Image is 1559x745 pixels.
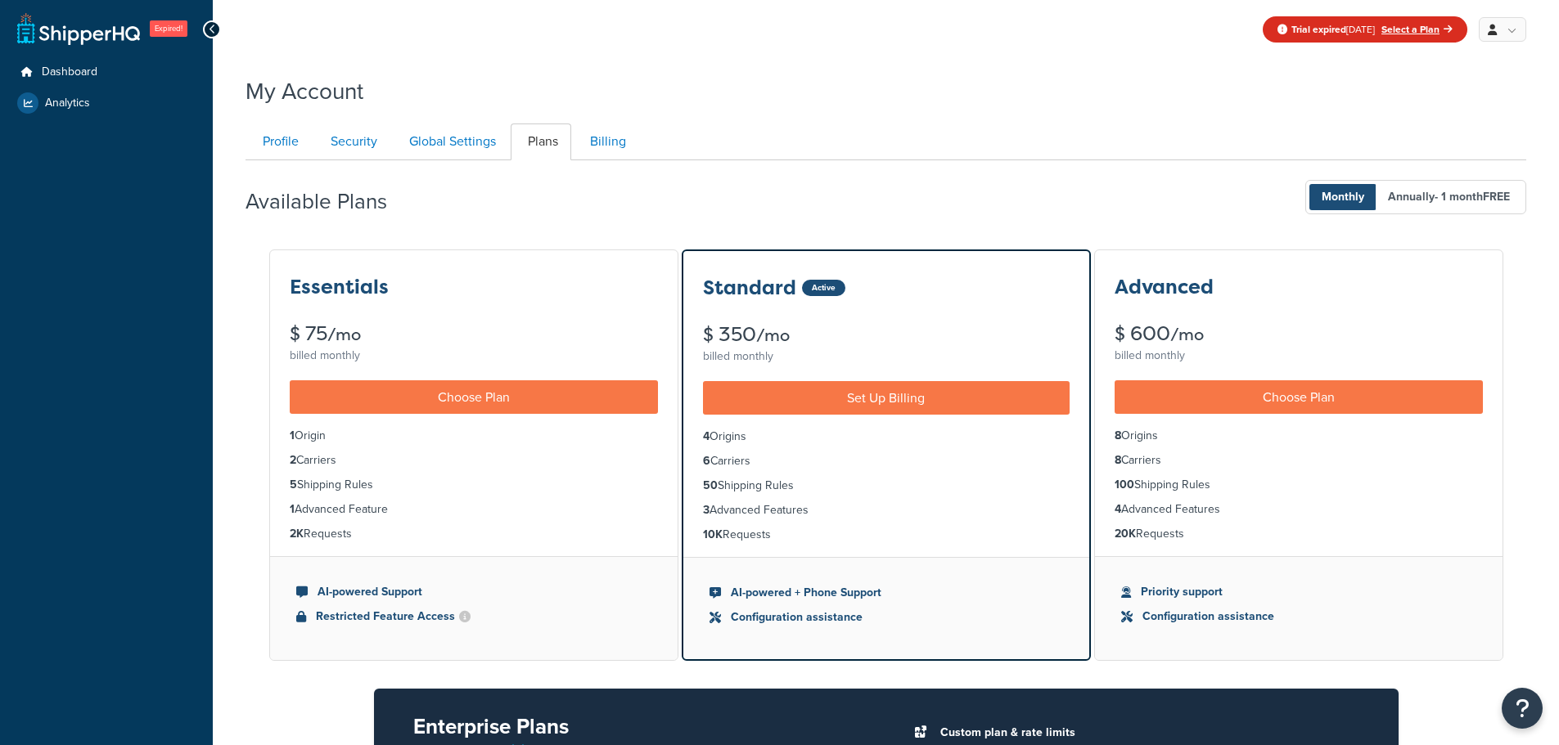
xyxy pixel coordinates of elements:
button: Monthly Annually- 1 monthFREE [1305,180,1526,214]
li: Advanced Features [703,501,1070,519]
a: Choose Plan [290,380,658,414]
a: ShipperHQ Home [17,12,140,45]
strong: 6 [703,452,710,469]
span: Analytics [45,96,90,110]
strong: 4 [703,428,710,445]
span: - 1 month [1435,188,1510,205]
li: Origin [290,427,658,445]
strong: 100 [1115,476,1134,493]
a: Select a Plan [1381,22,1453,37]
strong: 1 [290,500,295,518]
div: $ 75 [290,324,658,344]
button: Open Resource Center [1502,688,1543,729]
strong: 2K [290,525,304,542]
strong: 10K [703,526,723,543]
div: billed monthly [703,345,1070,368]
a: Analytics [12,88,201,118]
h2: Available Plans [246,190,412,213]
li: Advanced Features [1115,500,1483,518]
h3: Standard [703,277,796,298]
h3: Essentials [290,276,389,298]
strong: 5 [290,476,297,493]
li: Configuration assistance [1121,608,1476,626]
li: Requests [703,526,1070,544]
span: Monthly [1309,184,1377,210]
strong: 4 [1115,500,1121,518]
li: Shipping Rules [1115,476,1483,494]
li: Advanced Feature [290,500,658,518]
small: /mo [1170,323,1204,346]
h1: My Account [246,75,363,107]
li: Requests [1115,525,1483,543]
a: Global Settings [392,123,509,160]
li: Origins [1115,427,1483,445]
a: Choose Plan [1115,380,1483,414]
span: Annually [1376,184,1522,210]
b: FREE [1483,188,1510,205]
li: Restricted Feature Access [296,608,651,626]
span: [DATE] [1291,22,1375,37]
span: Dashboard [42,65,97,79]
div: billed monthly [1115,344,1483,367]
li: Custom plan & rate limits [932,721,1359,744]
li: Configuration assistance [710,608,1063,626]
strong: 8 [1115,427,1121,444]
strong: 20K [1115,525,1136,542]
a: Billing [573,123,639,160]
strong: 3 [703,501,710,518]
a: Dashboard [12,57,201,88]
li: AI-powered + Phone Support [710,584,1063,602]
a: Set Up Billing [703,381,1070,415]
div: $ 350 [703,325,1070,345]
li: Shipping Rules [703,477,1070,495]
li: Carriers [1115,451,1483,469]
li: Origins [703,428,1070,446]
li: Carriers [290,451,658,469]
div: $ 600 [1115,324,1483,344]
a: Security [313,123,390,160]
div: billed monthly [290,344,658,367]
small: /mo [756,324,790,347]
small: /mo [327,323,361,346]
a: Profile [246,123,312,160]
strong: 1 [290,427,295,444]
strong: 50 [703,477,718,494]
li: AI-powered Support [296,583,651,601]
li: Carriers [703,452,1070,470]
li: Priority support [1121,583,1476,601]
li: Shipping Rules [290,476,658,494]
div: Active [802,280,845,296]
h2: Enterprise Plans [413,715,860,738]
h3: Advanced [1115,276,1214,298]
strong: 2 [290,451,296,469]
strong: Trial expired [1291,22,1346,37]
span: Expired! [150,20,187,37]
strong: 8 [1115,451,1121,469]
a: Plans [511,123,571,160]
li: Requests [290,525,658,543]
